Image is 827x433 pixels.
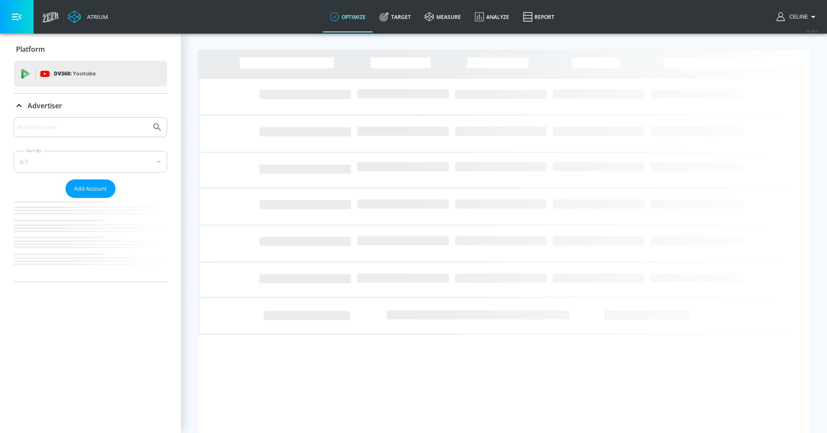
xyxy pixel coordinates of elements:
[14,117,167,282] div: Advertiser
[468,1,516,32] a: Analyze
[323,1,373,32] a: optimize
[73,69,96,78] p: Youtube
[65,179,115,198] button: Add Account
[516,1,561,32] a: Report
[418,1,468,32] a: measure
[777,12,818,22] button: Celine
[17,122,148,133] input: Search by name
[28,101,62,110] p: Advertiser
[786,14,808,20] span: login as: celine.ghanbary@zefr.com
[806,28,818,33] span: v 4.28.0
[68,10,108,23] a: Atrium
[14,61,167,87] div: DV360: Youtube
[16,44,45,54] p: Platform
[74,184,107,194] span: Add Account
[25,148,43,154] label: Sort By
[54,69,96,78] p: DV360:
[84,13,108,21] div: Atrium
[14,37,167,61] div: Platform
[14,151,167,173] div: A-Z
[14,94,167,118] div: Advertiser
[373,1,418,32] a: Target
[14,198,167,282] nav: list of Advertiser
